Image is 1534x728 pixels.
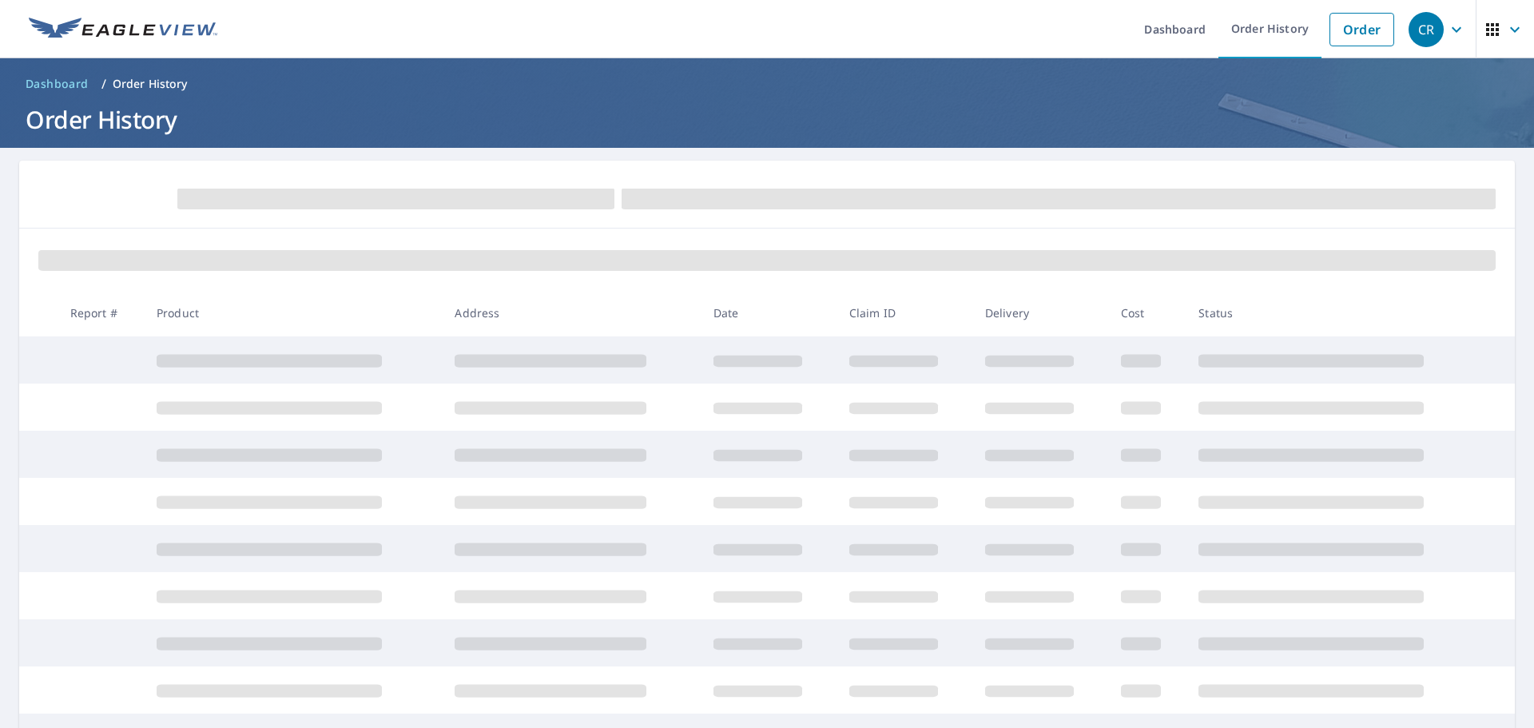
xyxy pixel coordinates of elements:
[26,76,89,92] span: Dashboard
[19,71,95,97] a: Dashboard
[1186,289,1484,336] th: Status
[29,18,217,42] img: EV Logo
[58,289,144,336] th: Report #
[19,103,1515,136] h1: Order History
[442,289,700,336] th: Address
[1409,12,1444,47] div: CR
[19,71,1515,97] nav: breadcrumb
[837,289,972,336] th: Claim ID
[1329,13,1394,46] a: Order
[101,74,106,93] li: /
[113,76,188,92] p: Order History
[1108,289,1186,336] th: Cost
[972,289,1108,336] th: Delivery
[701,289,837,336] th: Date
[144,289,442,336] th: Product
